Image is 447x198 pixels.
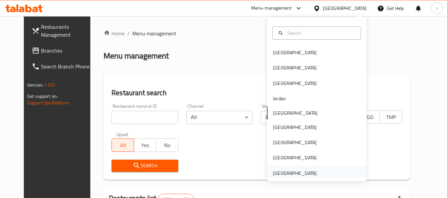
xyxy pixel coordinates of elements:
[436,5,437,12] span: i
[273,124,317,131] div: [GEOGRAPHIC_DATA]
[27,92,58,100] span: Get support on:
[323,5,367,12] div: [GEOGRAPHIC_DATA]
[357,110,380,124] button: TGO
[132,29,176,37] span: Menu management
[27,99,69,107] a: Support.OpsPlatform
[273,49,317,56] div: [GEOGRAPHIC_DATA]
[382,112,399,122] span: TMP
[273,64,317,71] div: [GEOGRAPHIC_DATA]
[186,111,253,124] div: All
[117,162,173,170] span: Search
[380,110,402,124] button: TMP
[26,43,99,59] a: Branches
[159,140,176,150] span: No
[26,19,99,43] a: Restaurants Management
[273,154,317,161] div: [GEOGRAPHIC_DATA]
[41,23,93,39] span: Restaurants Management
[112,139,134,152] button: All
[273,170,317,177] div: [GEOGRAPHIC_DATA]
[261,111,327,124] div: All
[44,81,55,89] span: 1.0.0
[112,88,402,98] h2: Restaurant search
[112,160,178,172] button: Search
[134,139,156,152] button: Yes
[26,59,99,74] a: Search Branch Phone
[41,62,93,70] span: Search Branch Phone
[127,29,130,37] li: /
[285,29,357,37] input: Search
[41,47,93,55] span: Branches
[251,4,292,12] div: Menu-management
[273,80,317,87] div: [GEOGRAPHIC_DATA]
[104,29,125,37] a: Home
[104,51,169,61] h2: Menu management
[273,95,286,102] div: Jordan
[104,29,410,37] nav: breadcrumb
[156,139,178,152] button: No
[27,81,43,89] span: Version:
[360,112,377,122] span: TGO
[273,139,317,146] div: [GEOGRAPHIC_DATA]
[112,111,178,124] input: Search for restaurant name or ID..
[116,132,128,137] label: Upsell
[137,140,154,150] span: Yes
[114,140,131,150] span: All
